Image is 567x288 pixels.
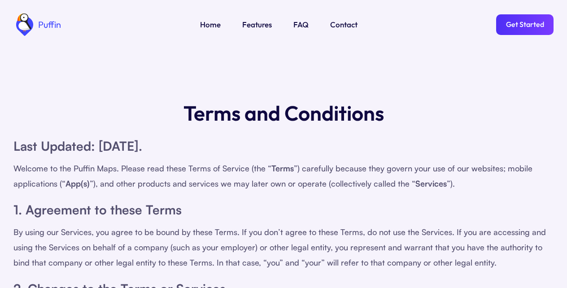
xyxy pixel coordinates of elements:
a: Get Started [496,14,554,35]
div: Welcome to the Puffin Maps. Please read these Terms of Service (the “ ”) carefully because they g... [13,161,554,191]
a: Features [242,19,272,31]
h1: Last Updated: [DATE]. [13,136,554,156]
div: Puffin [36,20,61,29]
a: Contact [330,19,358,31]
h1: Terms and Conditions [183,99,384,127]
strong: App(s) [65,179,90,188]
strong: Terms [271,163,294,173]
a: home [13,13,61,36]
div: By using our Services, you agree to be bound by these Terms. If you don’t agree to these Terms, d... [13,224,554,270]
strong: 1. Agreement to these Terms [13,202,182,218]
a: Home [200,19,221,31]
a: FAQ [293,19,309,31]
strong: Services [415,179,447,188]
